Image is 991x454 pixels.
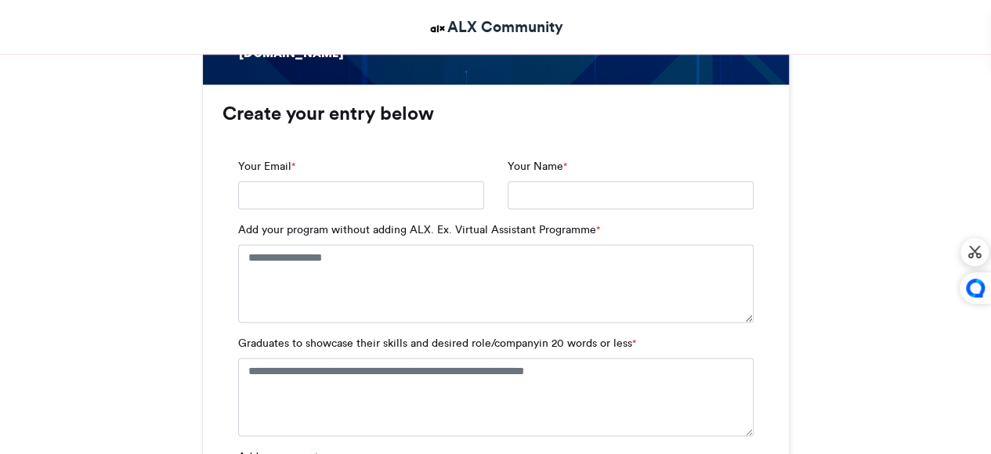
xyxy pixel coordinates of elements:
label: Graduates to showcase their skills and desired role/companyin 20 words or less [238,335,636,351]
label: Add your program without adding ALX. Ex. Virtual Assistant Programme [238,222,600,238]
a: ALX Community [428,16,563,38]
div: [DOMAIN_NAME] [237,45,358,62]
h3: Create your entry below [222,104,769,123]
img: ALX Community [428,19,447,38]
label: Your Name [508,158,567,175]
label: Your Email [238,158,295,175]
